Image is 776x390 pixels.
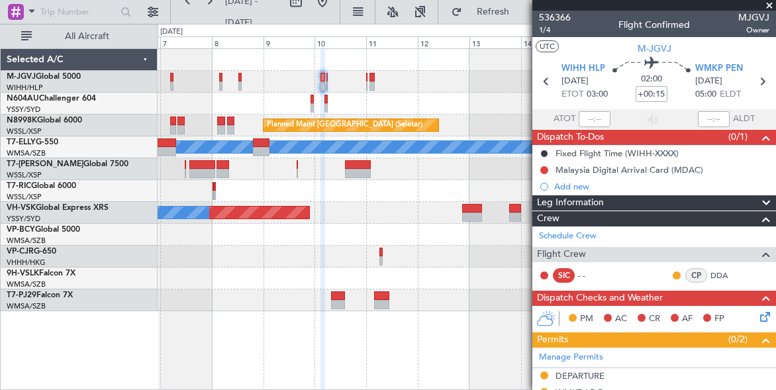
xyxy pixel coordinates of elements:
a: WSSL/XSP [7,170,42,180]
div: 13 [469,36,521,48]
span: T7-PJ29 [7,291,36,299]
a: DDA [710,269,740,281]
a: M-JGVJGlobal 5000 [7,73,81,81]
span: 02:00 [641,73,662,86]
div: 12 [418,36,469,48]
span: T7-RIC [7,182,31,190]
span: WMKP PEN [695,62,743,75]
span: 05:00 [695,88,716,101]
a: 9H-VSLKFalcon 7X [7,269,75,277]
div: Fixed Flight Time (WIHH-XXXX) [556,148,679,159]
a: T7-PJ29Falcon 7X [7,291,73,299]
span: Owner [738,24,769,36]
a: Schedule Crew [539,230,597,243]
span: Refresh [465,7,520,17]
span: Dispatch Checks and Weather [537,291,663,306]
div: Flight Confirmed [618,18,690,32]
span: VP-BCY [7,226,35,234]
span: ATOT [554,113,575,126]
a: VP-BCYGlobal 5000 [7,226,80,234]
span: M-JGVJ [638,42,671,56]
span: WIHH HLP [561,62,605,75]
div: CP [685,268,707,283]
a: VP-CJRG-650 [7,248,56,256]
div: SIC [553,268,575,283]
a: WMSA/SZB [7,148,46,158]
a: Manage Permits [539,351,603,364]
a: WIHH/HLP [7,83,43,93]
span: [DATE] [561,75,589,88]
span: Crew [537,211,559,226]
span: AC [615,313,627,326]
span: [DATE] [695,75,722,88]
span: VP-CJR [7,248,34,256]
span: 1/4 [539,24,571,36]
span: Dispatch To-Dos [537,130,604,145]
div: 14 [521,36,573,48]
button: All Aircraft [15,26,144,47]
div: Malaysia Digital Arrival Card (MDAC) [556,164,703,175]
div: DEPARTURE [556,370,605,381]
a: VHHH/HKG [7,258,46,268]
a: N604AUChallenger 604 [7,95,96,103]
span: MJGVJ [738,11,769,24]
input: --:-- [579,111,610,127]
a: YSSY/SYD [7,214,40,224]
a: WMSA/SZB [7,301,46,311]
button: UTC [536,40,559,52]
a: WMSA/SZB [7,236,46,246]
span: ELDT [720,88,741,101]
div: Planned Maint [GEOGRAPHIC_DATA] (Seletar) [267,115,422,135]
span: VH-VSK [7,204,36,212]
span: ETOT [561,88,583,101]
span: PM [580,313,593,326]
span: CR [649,313,660,326]
div: 8 [212,36,264,48]
div: 10 [315,36,366,48]
a: VH-VSKGlobal Express XRS [7,204,109,212]
button: Refresh [445,1,524,23]
span: Flight Crew [537,247,586,262]
span: (0/2) [728,332,748,346]
span: 9H-VSLK [7,269,39,277]
span: FP [714,313,724,326]
a: T7-RICGlobal 6000 [7,182,76,190]
span: (0/1) [728,130,748,144]
div: 9 [264,36,315,48]
div: Add new [554,181,769,192]
span: N604AU [7,95,39,103]
a: T7-ELLYG-550 [7,138,58,146]
span: N8998K [7,117,37,124]
div: 7 [160,36,212,48]
span: All Aircraft [34,32,140,41]
span: 03:00 [587,88,608,101]
span: ALDT [733,113,755,126]
span: AF [682,313,693,326]
a: YSSY/SYD [7,105,40,115]
div: 11 [366,36,418,48]
div: - - [578,269,608,281]
a: WSSL/XSP [7,192,42,202]
span: T7-[PERSON_NAME] [7,160,83,168]
div: [DATE] [160,26,183,38]
span: M-JGVJ [7,73,36,81]
span: T7-ELLY [7,138,36,146]
span: Leg Information [537,195,604,211]
a: N8998KGlobal 6000 [7,117,82,124]
a: WMSA/SZB [7,279,46,289]
a: T7-[PERSON_NAME]Global 7500 [7,160,128,168]
a: WSSL/XSP [7,126,42,136]
span: Permits [537,332,568,348]
input: Trip Number [40,2,117,22]
span: 536366 [539,11,571,24]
